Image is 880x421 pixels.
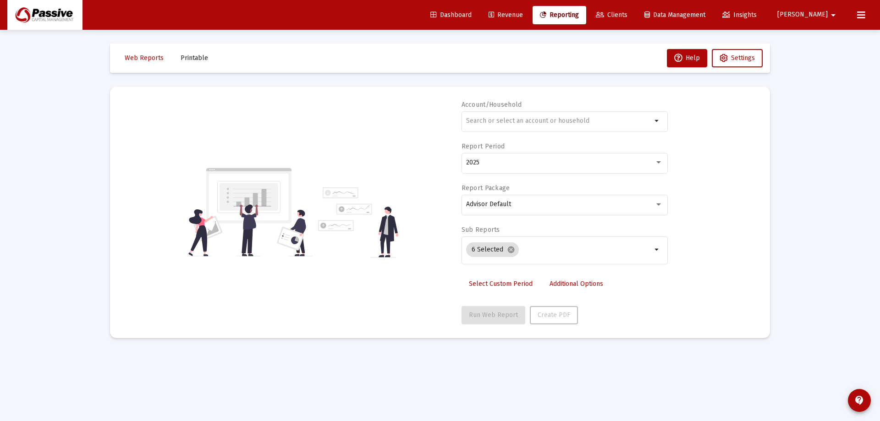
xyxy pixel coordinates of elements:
span: Additional Options [550,280,603,288]
label: Report Package [462,184,510,192]
img: Dashboard [14,6,76,24]
span: 2025 [466,159,479,166]
span: Create PDF [538,311,570,319]
span: Advisor Default [466,200,511,208]
img: reporting-alt [318,187,398,257]
mat-chip-list: Selection [466,241,652,259]
input: Search or select an account or household [466,117,652,125]
a: Insights [715,6,764,24]
img: reporting [187,167,313,257]
span: Clients [596,11,627,19]
mat-icon: contact_support [854,395,865,406]
span: Run Web Report [469,311,518,319]
label: Report Period [462,142,505,150]
span: Dashboard [430,11,472,19]
span: Printable [181,54,208,62]
mat-chip: 6 Selected [466,242,519,257]
span: Settings [731,54,755,62]
button: Settings [712,49,763,67]
button: Run Web Report [462,306,525,324]
mat-icon: arrow_drop_down [828,6,839,24]
span: Web Reports [125,54,164,62]
mat-icon: arrow_drop_down [652,244,663,255]
button: Help [667,49,707,67]
button: Create PDF [530,306,578,324]
span: [PERSON_NAME] [777,11,828,19]
a: Dashboard [423,6,479,24]
button: Printable [173,49,215,67]
span: Revenue [489,11,523,19]
label: Sub Reports [462,226,500,234]
span: Data Management [644,11,705,19]
mat-icon: cancel [507,246,515,254]
a: Clients [588,6,635,24]
mat-icon: arrow_drop_down [652,115,663,126]
span: Select Custom Period [469,280,533,288]
span: Help [674,54,700,62]
span: Reporting [540,11,579,19]
a: Reporting [533,6,586,24]
a: Revenue [481,6,530,24]
a: Data Management [637,6,713,24]
label: Account/Household [462,101,522,109]
button: Web Reports [117,49,171,67]
button: [PERSON_NAME] [766,5,850,24]
span: Insights [722,11,757,19]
